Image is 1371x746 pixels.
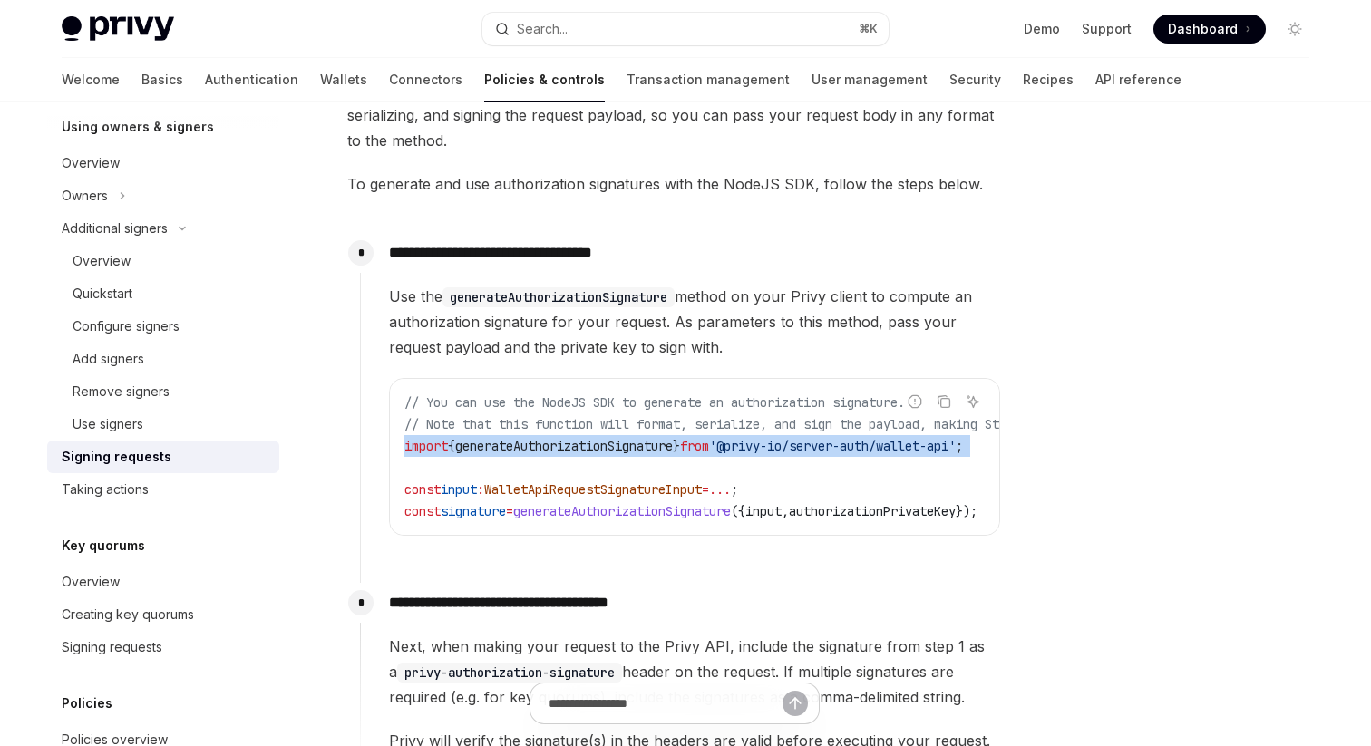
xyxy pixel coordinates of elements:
span: ; [731,481,738,498]
a: Overview [47,566,279,598]
div: Signing requests [62,636,162,658]
span: authorizationPrivateKey [789,503,956,519]
span: Use the method on your Privy client to compute an authorization signature for your request. As pa... [389,284,1000,360]
a: API reference [1095,58,1181,102]
button: Copy the contents from the code block [932,390,956,413]
button: Toggle dark mode [1280,15,1309,44]
span: ; [956,438,963,454]
span: } [673,438,680,454]
button: Report incorrect code [903,390,927,413]
span: Next, when making your request to the Privy API, include the signature from step 1 as a header on... [389,634,1000,710]
button: Open search [482,13,889,45]
a: User management [812,58,928,102]
span: '@privy-io/server-auth/wallet-api' [709,438,956,454]
a: Support [1082,20,1132,38]
span: , [782,503,789,519]
span: // You can use the NodeJS SDK to generate an authorization signature. [404,394,905,411]
span: signature [441,503,506,519]
a: Connectors [389,58,462,102]
span: { [448,438,455,454]
div: Add signers [73,348,144,370]
a: Transaction management [627,58,790,102]
a: Authentication [205,58,298,102]
span: const [404,503,441,519]
a: Add signers [47,343,279,375]
span: WalletApiRequestSignatureInput [484,481,702,498]
a: Configure signers [47,310,279,343]
span: To generate and use authorization signatures with the NodeJS SDK, follow the steps below. [347,171,1001,197]
span: from [680,438,709,454]
a: Creating key quorums [47,598,279,631]
span: import [404,438,448,454]
a: Overview [47,147,279,179]
button: Send message [783,691,808,716]
a: Use signers [47,408,279,441]
code: privy-authorization-signature [397,663,622,683]
div: Overview [62,152,120,174]
div: Overview [73,250,131,272]
a: Taking actions [47,473,279,506]
a: Policies & controls [484,58,605,102]
a: Signing requests [47,441,279,473]
a: Overview [47,245,279,277]
span: const [404,481,441,498]
a: Recipes [1023,58,1074,102]
h5: Key quorums [62,535,145,557]
a: Signing requests [47,631,279,664]
button: Toggle Owners section [47,179,279,212]
span: generateAuthorizationSignature [513,503,731,519]
div: Creating key quorums [62,604,194,625]
span: = [702,481,709,498]
div: Overview [62,571,120,593]
span: ({ [731,503,745,519]
a: Demo [1024,20,1060,38]
span: : [477,481,484,498]
h5: Policies [62,693,112,714]
a: Wallets [320,58,367,102]
div: Search... [517,18,568,40]
span: input [745,503,782,519]
span: = [506,503,513,519]
a: Basics [141,58,183,102]
span: // Note that this function will format, serialize, and sign the payload, making Step 2 redundant. [404,416,1108,432]
div: Remove signers [73,381,170,402]
div: Additional signers [62,218,168,239]
span: input [441,481,477,498]
a: Welcome [62,58,120,102]
a: Remove signers [47,375,279,408]
div: Configure signers [73,315,180,337]
img: light logo [62,16,174,42]
div: Owners [62,185,108,207]
button: Toggle Additional signers section [47,212,279,245]
code: generateAuthorizationSignature [442,287,675,307]
a: Quickstart [47,277,279,310]
a: Security [949,58,1001,102]
div: Quickstart [73,283,132,305]
span: ... [709,481,731,498]
span: ⌘ K [859,22,878,36]
span: }); [956,503,977,519]
div: Use signers [73,413,143,435]
span: generateAuthorizationSignature [455,438,673,454]
div: Taking actions [62,479,149,500]
button: Ask AI [961,390,985,413]
span: Dashboard [1168,20,1238,38]
a: Dashboard [1153,15,1266,44]
input: Ask a question... [549,683,783,723]
div: Signing requests [62,446,171,468]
